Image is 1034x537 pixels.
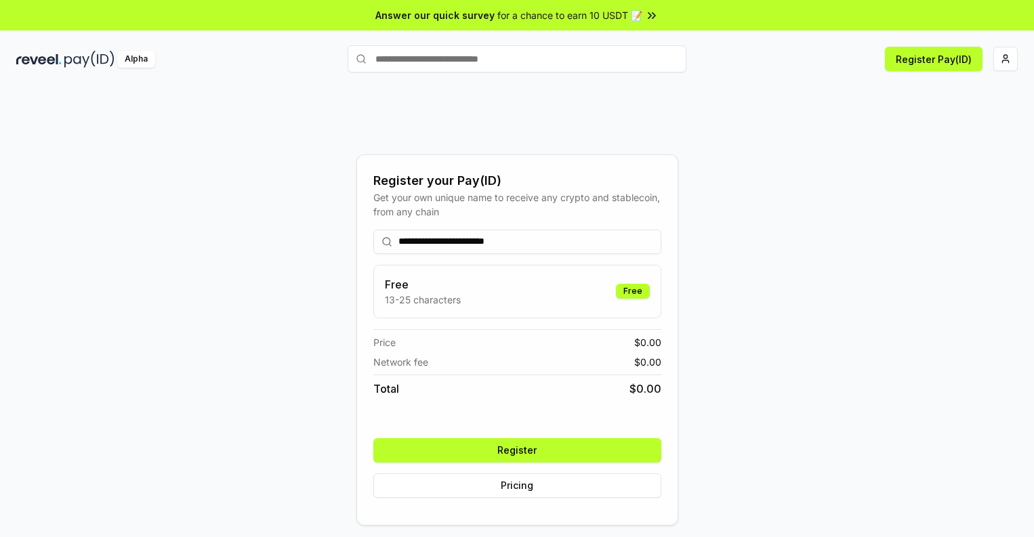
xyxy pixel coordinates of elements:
[373,473,661,498] button: Pricing
[373,335,396,349] span: Price
[16,51,62,68] img: reveel_dark
[634,355,661,369] span: $ 0.00
[497,8,642,22] span: for a chance to earn 10 USDT 📝
[375,8,495,22] span: Answer our quick survey
[385,293,461,307] p: 13-25 characters
[373,355,428,369] span: Network fee
[634,335,661,349] span: $ 0.00
[117,51,155,68] div: Alpha
[373,190,661,219] div: Get your own unique name to receive any crypto and stablecoin, from any chain
[373,171,661,190] div: Register your Pay(ID)
[629,381,661,397] span: $ 0.00
[373,381,399,397] span: Total
[885,47,983,71] button: Register Pay(ID)
[385,276,461,293] h3: Free
[616,284,650,299] div: Free
[373,438,661,463] button: Register
[64,51,115,68] img: pay_id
